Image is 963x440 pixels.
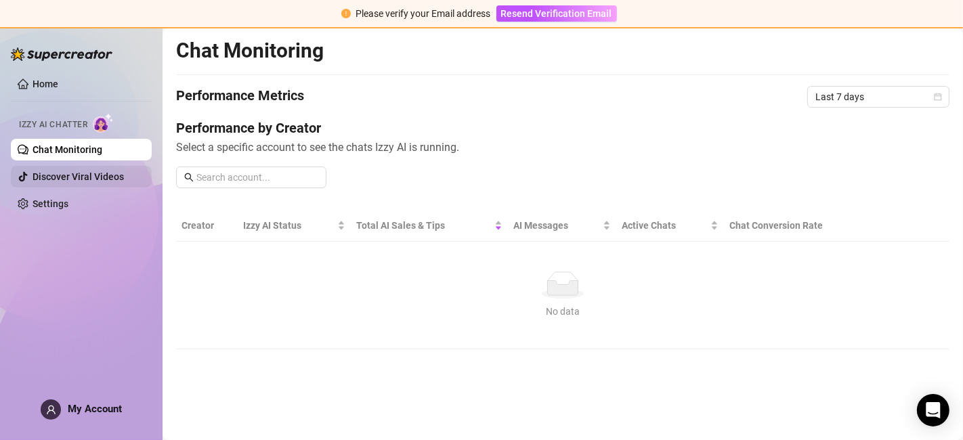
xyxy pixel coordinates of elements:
[356,218,491,233] span: Total AI Sales & Tips
[33,198,68,209] a: Settings
[46,405,56,415] span: user
[513,218,600,233] span: AI Messages
[616,210,724,242] th: Active Chats
[93,113,114,133] img: AI Chatter
[33,171,124,182] a: Discover Viral Videos
[238,210,351,242] th: Izzy AI Status
[243,218,335,233] span: Izzy AI Status
[176,86,304,108] h4: Performance Metrics
[917,394,949,426] div: Open Intercom Messenger
[341,9,351,18] span: exclamation-circle
[724,210,872,242] th: Chat Conversion Rate
[508,210,616,242] th: AI Messages
[33,144,102,155] a: Chat Monitoring
[184,173,194,182] span: search
[815,87,941,107] span: Last 7 days
[496,5,617,22] button: Resend Verification Email
[196,170,318,185] input: Search account...
[68,403,122,415] span: My Account
[176,38,324,64] h2: Chat Monitoring
[176,210,238,242] th: Creator
[187,304,939,319] div: No data
[351,210,507,242] th: Total AI Sales & Tips
[501,8,612,19] span: Resend Verification Email
[176,139,949,156] span: Select a specific account to see the chats Izzy AI is running.
[11,47,112,61] img: logo-BBDzfeDw.svg
[19,118,87,131] span: Izzy AI Chatter
[934,93,942,101] span: calendar
[622,218,708,233] span: Active Chats
[356,6,491,21] div: Please verify your Email address
[33,79,58,89] a: Home
[176,118,949,137] h4: Performance by Creator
